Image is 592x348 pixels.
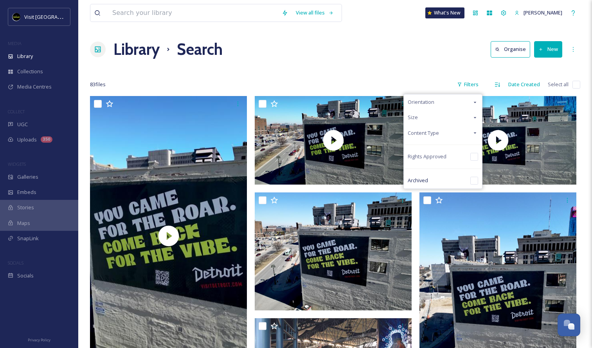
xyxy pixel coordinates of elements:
[17,272,34,279] span: Socials
[28,335,50,344] a: Privacy Policy
[17,83,52,91] span: Media Centres
[113,38,160,61] a: Library
[90,81,106,88] span: 83 file s
[255,192,412,310] img: ext_1741710603.628079_rblanton@visitdetroit.com-dji_fly_20250310_064612_645_1741709191574_photo.jpg
[8,161,26,167] span: WIDGETS
[534,41,562,57] button: New
[408,129,439,137] span: Content Type
[408,177,428,184] span: Archived
[292,5,338,20] a: View all files
[511,5,566,20] a: [PERSON_NAME]
[558,314,580,336] button: Open Chat
[17,204,34,211] span: Stories
[524,9,562,16] span: [PERSON_NAME]
[548,81,569,88] span: Select all
[453,77,482,92] div: Filters
[8,260,23,266] span: SOCIALS
[504,77,544,92] div: Date Created
[17,53,33,60] span: Library
[491,41,530,57] button: Organise
[408,153,446,160] span: Rights Approved
[17,173,38,181] span: Galleries
[17,188,36,196] span: Embeds
[24,13,85,20] span: Visit [GEOGRAPHIC_DATA]
[108,4,278,22] input: Search your library
[408,114,418,121] span: Size
[17,121,28,128] span: UGC
[17,219,30,227] span: Maps
[491,41,534,57] a: Organise
[425,7,464,18] a: What's New
[28,337,50,343] span: Privacy Policy
[17,68,43,75] span: Collections
[8,109,25,114] span: COLLECT
[17,235,39,242] span: SnapLink
[41,136,52,143] div: 350
[408,98,434,106] span: Orientation
[255,96,412,185] img: thumbnail
[17,136,37,143] span: Uploads
[13,13,20,21] img: VISIT%20DETROIT%20LOGO%20-%20BLACK%20BACKGROUND.png
[177,38,223,61] h1: Search
[8,40,22,46] span: MEDIA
